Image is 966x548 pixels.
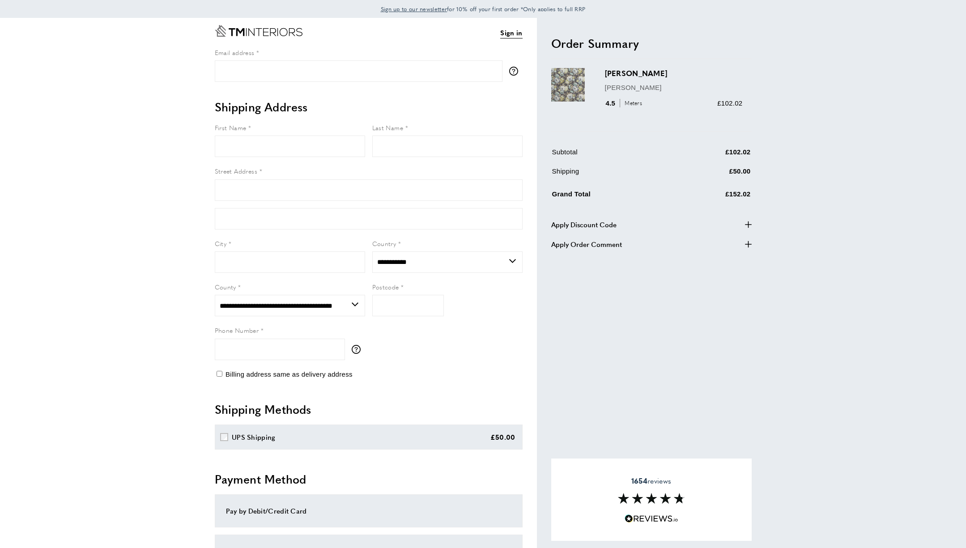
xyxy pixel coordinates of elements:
span: Email address [215,48,255,57]
img: Jessica Bilberry [551,68,585,102]
div: £50.00 [490,432,515,442]
div: UPS Shipping [232,432,276,442]
span: £102.02 [717,99,742,107]
span: Last Name [372,123,404,132]
a: Sign up to our newsletter [381,4,447,13]
td: Grand Total [552,187,672,206]
td: Subtotal [552,147,672,164]
a: Sign in [500,27,522,38]
strong: 1654 [631,476,647,486]
p: [PERSON_NAME] [605,82,743,93]
td: Shipping [552,166,672,183]
span: Sign up to our newsletter [381,5,447,13]
span: Billing address same as delivery address [226,370,353,378]
div: 4.5 [605,98,646,109]
a: Go to Home page [215,25,302,37]
button: More information [352,345,365,354]
td: £102.02 [672,147,751,164]
h3: [PERSON_NAME] [605,68,743,78]
span: for 10% off your first order *Only applies to full RRP [381,5,586,13]
span: City [215,239,227,248]
div: Pay by Debit/Credit Card [226,506,511,516]
input: Billing address same as delivery address [217,371,222,377]
span: First Name [215,123,247,132]
span: Phone Number [215,326,259,335]
td: £50.00 [672,166,751,183]
h2: Payment Method [215,471,523,487]
span: County [215,282,236,291]
img: Reviews.io 5 stars [625,514,678,523]
span: Apply Discount Code [551,219,617,230]
span: Street Address [215,166,258,175]
h2: Order Summary [551,35,752,51]
h2: Shipping Address [215,99,523,115]
td: £152.02 [672,187,751,206]
span: Apply Order Comment [551,239,622,250]
img: Reviews section [618,493,685,504]
h2: Shipping Methods [215,401,523,417]
span: Postcode [372,282,399,291]
span: Meters [620,99,644,107]
button: More information [509,67,523,76]
span: reviews [631,476,671,485]
span: Country [372,239,396,248]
